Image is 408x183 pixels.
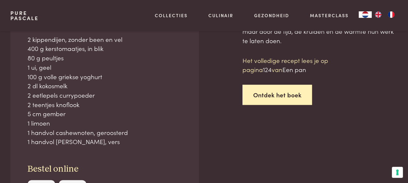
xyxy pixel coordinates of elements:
[28,109,181,118] div: 5 cm gember
[10,10,39,21] a: PurePascale
[28,100,181,109] div: 2 teentjes knoflook
[155,12,188,19] a: Collecties
[372,11,398,18] ul: Language list
[385,11,398,18] a: FR
[263,65,272,74] span: 124
[282,65,306,74] span: Een pan
[359,11,372,18] div: Language
[28,72,181,81] div: 100 g volle griekse yoghurt
[28,81,181,91] div: 2 dl kokosmelk
[28,35,181,44] div: 2 kippendijen, zonder been en vel
[254,12,289,19] a: Gezondheid
[242,56,353,74] p: Het volledige recept lees je op pagina van
[372,11,385,18] a: EN
[28,44,181,53] div: 400 g kerstomaatjes, in blik
[28,53,181,63] div: 80 g peultjes
[242,85,312,105] a: Ontdek het boek
[310,12,348,19] a: Masterclass
[242,18,398,45] div: De zachtste kip krijg je niet door [PERSON_NAME], maar door de tijd, de kruiden en de warmte hun ...
[28,91,181,100] div: 2 eetlepels currypoeder
[359,11,398,18] aside: Language selected: Nederlands
[28,63,181,72] div: 1 ui, geel
[208,12,233,19] a: Culinair
[392,167,403,178] button: Uw voorkeuren voor toestemming voor trackingtechnologieën
[28,128,181,137] div: 1 handvol cashewnoten, geroosterd
[28,164,181,175] h3: Bestel online
[28,118,181,128] div: 1 limoen
[359,11,372,18] a: NL
[28,137,181,146] div: 1 handvol [PERSON_NAME], vers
